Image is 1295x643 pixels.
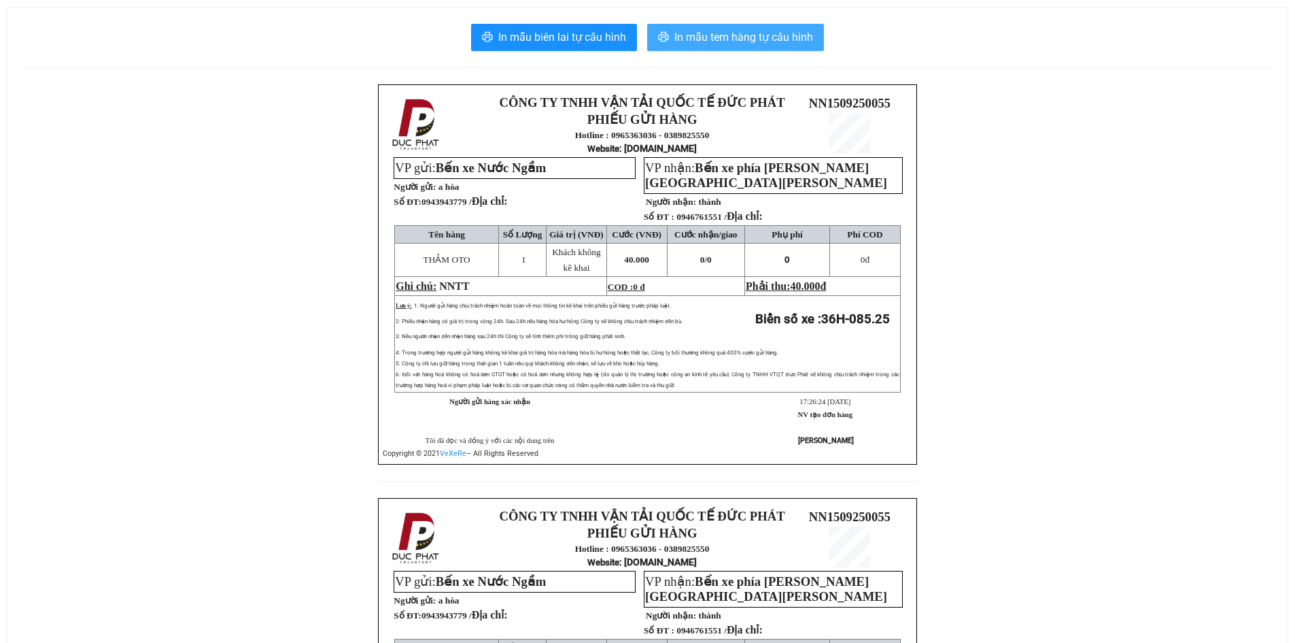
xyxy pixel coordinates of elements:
[388,96,445,153] img: logo
[698,197,721,207] span: thành
[421,197,508,207] span: 0943943779 /
[498,29,626,46] span: In mẫu biên lai tự cấu hình
[624,254,649,265] span: 40.000
[396,318,682,325] span: 2: Phiếu nhận hàng có giá trị trong vòng 24h. Sau 24h nếu hàng hóa hư hỏng Công ty sẽ không chịu ...
[645,161,887,190] span: VP nhận:
[633,282,644,292] span: 0 đ
[428,229,465,240] span: Tên hàng
[396,372,899,389] span: 6: Đối với hàng hoá không có hoá đơn GTGT hoặc có hoá đơn nhưng không hợp lệ (do quản lý thị trườ...
[644,212,674,222] strong: Số ĐT :
[798,436,854,445] strong: [PERSON_NAME]
[395,574,546,589] span: VP gửi:
[482,31,493,44] span: printer
[421,610,508,621] span: 0943943779 /
[472,195,508,207] span: Địa chỉ:
[791,280,821,292] span: 40.000
[809,510,891,524] span: NN1509250055
[861,254,865,265] span: 0
[521,254,526,265] span: 1
[587,143,697,154] strong: : [DOMAIN_NAME]
[674,29,813,46] span: In mẫu tem hàng tự cấu hình
[676,625,763,636] span: 0946761551 /
[772,229,802,240] span: Phụ phí
[700,254,712,265] span: 0/
[388,510,445,567] img: logo
[646,197,696,207] strong: Người nhận:
[587,112,697,127] strong: PHIẾU GỬI HÀNG
[394,197,507,207] strong: Số ĐT:
[396,280,436,292] span: Ghi chú:
[821,312,890,327] span: 36H-085.25
[414,303,671,309] span: 1: Người gửi hàng chịu trách nhiệm hoàn toàn về mọi thông tin kê khai trên phiếu gửi hàng trước p...
[436,574,547,589] span: Bến xe Nước Ngầm
[587,144,619,154] span: Website
[658,31,669,44] span: printer
[698,610,721,621] span: thành
[647,24,824,51] button: printerIn mẫu tem hàng tự cấu hình
[383,449,538,458] span: Copyright © 2021 – All Rights Reserved
[799,398,850,406] span: 17:26:24 [DATE]
[587,526,697,540] strong: PHIẾU GỬI HÀNG
[755,312,890,327] strong: Biển số xe :
[396,303,411,309] span: Lưu ý:
[727,624,763,636] span: Địa chỉ:
[746,280,826,292] span: Phải thu:
[587,557,619,567] span: Website
[575,130,710,140] strong: Hotline : 0965363036 - 0389825550
[471,24,637,51] button: printerIn mẫu biên lai tự cấu hình
[847,229,882,240] span: Phí COD
[395,161,546,175] span: VP gửi:
[503,229,542,240] span: Số Lượng
[612,229,661,240] span: Cước (VNĐ)
[676,212,763,222] span: 0946761551 /
[674,229,738,240] span: Cước nhận/giao
[575,544,710,554] strong: Hotline : 0965363036 - 0389825550
[426,437,555,444] span: Tôi đã đọc và đồng ý với các nội dung trên
[608,282,645,292] span: COD :
[500,509,785,523] strong: CÔNG TY TNHH VẬN TẢI QUỐC TẾ ĐỨC PHÁT
[821,280,827,292] span: đ
[809,96,891,110] span: NN1509250055
[644,625,674,636] strong: Số ĐT :
[645,161,887,190] span: Bến xe phía [PERSON_NAME][GEOGRAPHIC_DATA][PERSON_NAME]
[472,609,508,621] span: Địa chỉ:
[396,361,659,367] span: 5: Công ty chỉ lưu giữ hàng trong thời gian 1 tuần nếu quý khách không đến nhận, sẽ lưu về kho ho...
[439,280,469,292] span: NNTT
[396,350,778,356] span: 4: Trong trường hợp người gửi hàng không kê khai giá trị hàng hóa mà hàng hóa bị hư hỏng hoặc thấ...
[861,254,869,265] span: đ
[707,254,712,265] span: 0
[552,247,600,273] span: Khách không kê khai
[394,182,436,192] strong: Người gửi:
[449,398,530,406] strong: Người gửi hàng xác nhận
[646,610,696,621] strong: Người nhận:
[438,595,460,606] span: a hòa
[587,557,697,567] strong: : [DOMAIN_NAME]
[396,333,625,340] span: 3: Nếu người nhận đến nhận hàng sau 24h thì Công ty sẽ tính thêm phí trông giữ hàng phát sinh.
[500,95,785,110] strong: CÔNG TY TNHH VẬN TẢI QUỐC TẾ ĐỨC PHÁT
[727,210,763,222] span: Địa chỉ:
[784,254,790,265] span: 0
[798,411,852,418] strong: NV tạo đơn hàng
[440,449,466,458] a: VeXeRe
[645,574,887,604] span: Bến xe phía [PERSON_NAME][GEOGRAPHIC_DATA][PERSON_NAME]
[645,574,887,604] span: VP nhận:
[424,254,470,265] span: THẢM OTO
[549,229,604,240] span: Giá trị (VNĐ)
[394,595,436,606] strong: Người gửi:
[438,182,460,192] span: a hòa
[436,161,547,175] span: Bến xe Nước Ngầm
[394,610,507,621] strong: Số ĐT:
